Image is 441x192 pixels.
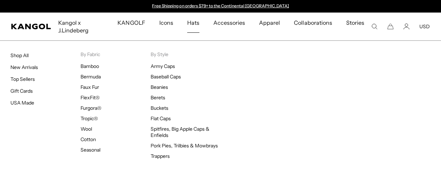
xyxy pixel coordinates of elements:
a: Accessories [206,13,252,33]
a: Stories [339,13,371,40]
span: KANGOLF [117,13,145,33]
a: Wool [81,126,92,132]
a: Cotton [81,136,96,143]
a: Gift Cards [10,88,33,94]
a: Icons [152,13,180,33]
a: Seasonal [81,147,100,153]
span: Kangol x J.Lindeberg [58,13,104,40]
a: Trappers [151,153,170,159]
a: New Arrivals [10,64,38,70]
a: Spitfires, Big Apple Caps & Enfields [151,126,210,138]
a: Apparel [252,13,287,33]
a: Shop All [10,52,29,59]
button: Cart [387,23,394,30]
a: USA Made [10,100,34,106]
a: Army Caps [151,63,175,69]
a: KANGOLF [111,13,152,33]
a: Collaborations [287,13,339,33]
a: Top Sellers [10,76,35,82]
a: Buckets [151,105,168,111]
a: Tropic® [81,115,98,122]
button: USD [419,23,430,30]
a: Bamboo [81,63,99,69]
a: Hats [180,13,206,33]
div: Announcement [149,3,292,9]
span: Hats [187,13,199,33]
span: Collaborations [294,13,332,33]
a: Berets [151,94,165,101]
p: By Fabric [81,51,151,57]
slideshow-component: Announcement bar [149,3,292,9]
summary: Search here [371,23,378,30]
a: Furgora® [81,105,101,111]
span: Stories [346,13,364,40]
p: By Style [151,51,221,57]
div: 1 of 2 [149,3,292,9]
a: Faux Fur [81,84,99,90]
a: Beanies [151,84,168,90]
a: Pork Pies, Trilbies & Mowbrays [151,143,218,149]
span: Accessories [213,13,245,33]
a: Baseball Caps [151,74,181,80]
a: Kangol x J.Lindeberg [51,13,111,40]
a: Free Shipping on orders $79+ to the Continental [GEOGRAPHIC_DATA] [152,3,289,8]
a: Flat Caps [151,115,171,122]
span: Icons [159,13,173,33]
a: Account [403,23,410,30]
a: Bermuda [81,74,101,80]
a: Kangol [11,24,51,29]
a: FlexFit® [81,94,100,101]
span: Apparel [259,13,280,33]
